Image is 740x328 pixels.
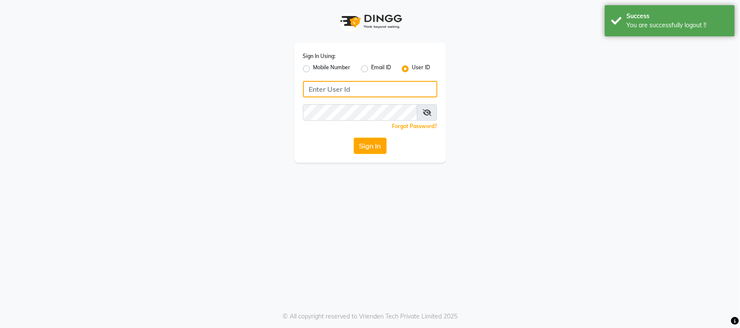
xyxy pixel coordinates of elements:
input: Username [303,81,437,97]
label: User ID [412,64,430,74]
div: You are successfully logout !! [626,21,728,30]
label: Email ID [372,64,391,74]
label: Sign In Using: [303,52,336,60]
input: Username [303,104,417,121]
a: Forgot Password? [392,123,437,129]
div: Success [626,12,728,21]
button: Sign In [354,138,387,154]
label: Mobile Number [313,64,351,74]
img: logo1.svg [336,9,405,34]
